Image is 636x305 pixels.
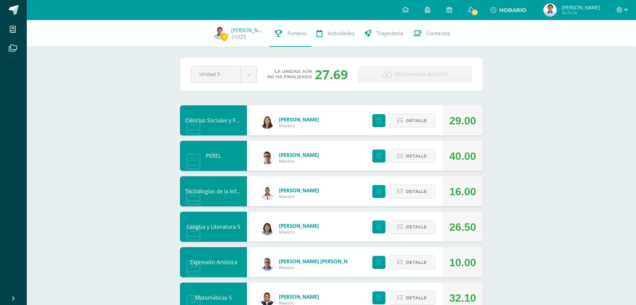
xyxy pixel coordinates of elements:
[279,265,359,270] span: Maestro
[279,116,319,123] a: [PERSON_NAME]
[389,291,436,305] button: Detalle
[406,221,427,233] span: Detalle
[406,292,427,304] span: Detalle
[180,176,247,206] div: Tecnologías de la Información y Comunicación 5
[180,212,247,242] div: Lengua y Literatura 5
[406,185,427,198] span: Detalle
[562,10,600,16] span: Mi Perfil
[315,66,348,83] div: 27.69
[449,247,476,278] div: 10.00
[180,105,247,135] div: Ciencias Sociales y Formación Ciudadana 5
[199,66,232,82] span: Unidad 3
[376,30,403,37] span: Trayectoria
[360,20,408,47] a: Trayectoria
[395,66,447,83] span: Descargar boleta
[279,158,319,164] span: Maestro
[389,256,436,269] button: Detalle
[406,256,427,269] span: Detalle
[279,123,319,128] span: Maestro
[449,177,476,207] div: 16.00
[279,194,319,199] span: Maestro
[562,4,600,11] span: [PERSON_NAME]
[261,257,274,271] img: 13b0349025a0e0de4e66ee4ed905f431.png
[449,106,476,136] div: 29.00
[270,20,311,47] a: Punteos
[261,151,274,164] img: 7b62136f9b4858312d6e1286188a04bf.png
[406,114,427,127] span: Detalle
[427,30,450,37] span: Contactos
[231,27,265,33] a: [PERSON_NAME]
[449,141,476,171] div: 40.00
[389,149,436,163] button: Detalle
[279,151,319,158] a: [PERSON_NAME]
[279,229,319,235] span: Maestro
[279,258,359,265] a: [PERSON_NAME] [PERSON_NAME]
[261,186,274,200] img: 2c9694ff7bfac5f5943f65b81010a575.png
[389,220,436,234] button: Detalle
[261,115,274,129] img: 9d377caae0ea79d9f2233f751503500a.png
[389,185,436,198] button: Detalle
[311,20,360,47] a: Actividades
[279,293,319,300] a: [PERSON_NAME]
[267,69,312,80] span: La unidad aún no ha finalizado
[543,3,557,17] img: 95b85b45df217b06704e1dc21dc815ed.png
[279,187,319,194] a: [PERSON_NAME]
[499,7,527,13] span: HORARIO
[180,141,247,171] div: PEREL
[231,33,246,40] a: 21025
[220,32,228,41] span: 9
[287,30,306,37] span: Punteos
[449,212,476,242] div: 26.50
[261,222,274,235] img: f902e38f6c2034015b0cb4cda7b0c891.png
[328,30,355,37] span: Actividades
[408,20,455,47] a: Contactos
[213,26,226,39] img: 95b85b45df217b06704e1dc21dc815ed.png
[471,9,478,16] span: 27
[180,247,247,277] div: Expresión Artística
[279,222,319,229] a: [PERSON_NAME]
[191,66,257,83] a: Unidad 3
[406,150,427,162] span: Detalle
[389,114,436,127] button: Detalle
